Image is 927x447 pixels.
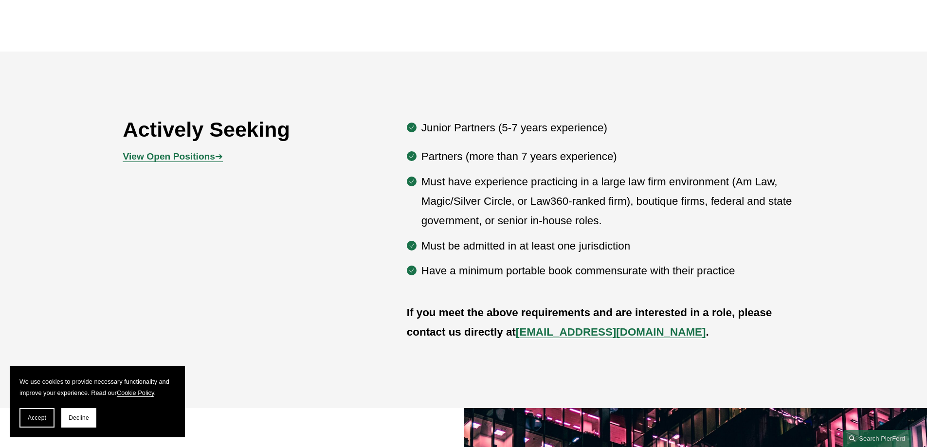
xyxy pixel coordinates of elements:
[421,172,804,231] p: Must have experience practicing in a large law firm environment (Am Law, Magic/Silver Circle, or ...
[843,430,911,447] a: Search this site
[123,117,350,142] h2: Actively Seeking
[61,408,96,428] button: Decline
[19,376,175,398] p: We use cookies to provide necessary functionality and improve your experience. Read our .
[421,236,804,256] p: Must be admitted in at least one jurisdiction
[516,326,706,338] a: [EMAIL_ADDRESS][DOMAIN_NAME]
[123,151,223,161] span: ➔
[421,261,804,281] p: Have a minimum portable book commensurate with their practice
[117,389,154,396] a: Cookie Policy
[10,366,185,437] section: Cookie banner
[421,147,804,166] p: Partners (more than 7 years experience)
[123,151,223,161] a: View Open Positions➔
[69,414,89,421] span: Decline
[421,118,804,138] p: Junior Partners (5-7 years experience)
[123,151,215,161] strong: View Open Positions
[28,414,46,421] span: Accept
[706,326,709,338] strong: .
[19,408,55,428] button: Accept
[407,306,775,338] strong: If you meet the above requirements and are interested in a role, please contact us directly at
